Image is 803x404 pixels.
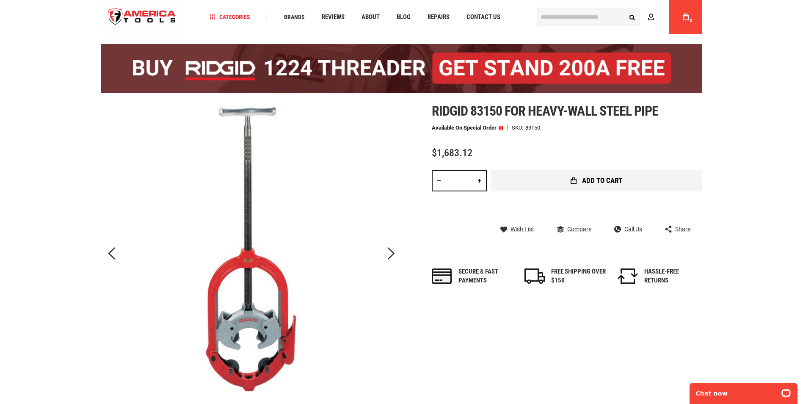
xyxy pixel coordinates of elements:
span: Blog [397,14,411,20]
iframe: LiveChat chat widget [684,377,803,404]
img: RIDGID 83150 FOR HEAVY-WALL STEEL PIPE [101,103,402,404]
button: Add to Cart [491,170,702,191]
span: Categories [210,14,250,20]
div: Next [381,103,402,404]
a: Call Us [614,225,642,233]
a: Contact Us [463,11,504,23]
span: Share [675,226,690,232]
span: Call Us [624,226,642,232]
span: About [361,14,380,20]
div: Previous [101,103,122,404]
span: $1,683.12 [432,147,472,159]
img: returns [618,268,638,284]
a: Repairs [424,11,453,23]
span: Repairs [428,14,450,20]
a: Wish List [500,225,534,233]
div: FREE SHIPPING OVER $150 [551,267,606,285]
a: Categories [206,11,254,23]
a: Blog [393,11,414,23]
img: BOGO: Buy the RIDGID® 1224 Threader (26092), get the 92467 200A Stand FREE! [101,44,702,93]
span: Add to Cart [582,177,622,184]
span: Ridgid 83150 for heavy-wall steel pipe [432,103,659,119]
img: shipping [524,268,545,284]
img: America Tools [101,1,183,33]
span: 0 [690,18,693,23]
span: Brands [284,14,305,20]
div: Secure & fast payments [458,267,513,285]
span: Contact Us [466,14,500,20]
a: Reviews [318,11,348,23]
span: Compare [567,226,591,232]
span: Reviews [322,14,345,20]
strong: SKU [512,125,525,130]
p: Available on Special Order [432,125,503,131]
span: Wish List [510,226,534,232]
div: 83150 [525,125,540,130]
a: store logo [101,1,183,33]
a: Brands [280,11,309,23]
div: HASSLE-FREE RETURNS [644,267,699,285]
iframe: Secure express checkout frame [489,194,704,219]
a: Compare [557,225,591,233]
img: payments [432,268,452,284]
a: About [358,11,384,23]
button: Search [624,9,640,25]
